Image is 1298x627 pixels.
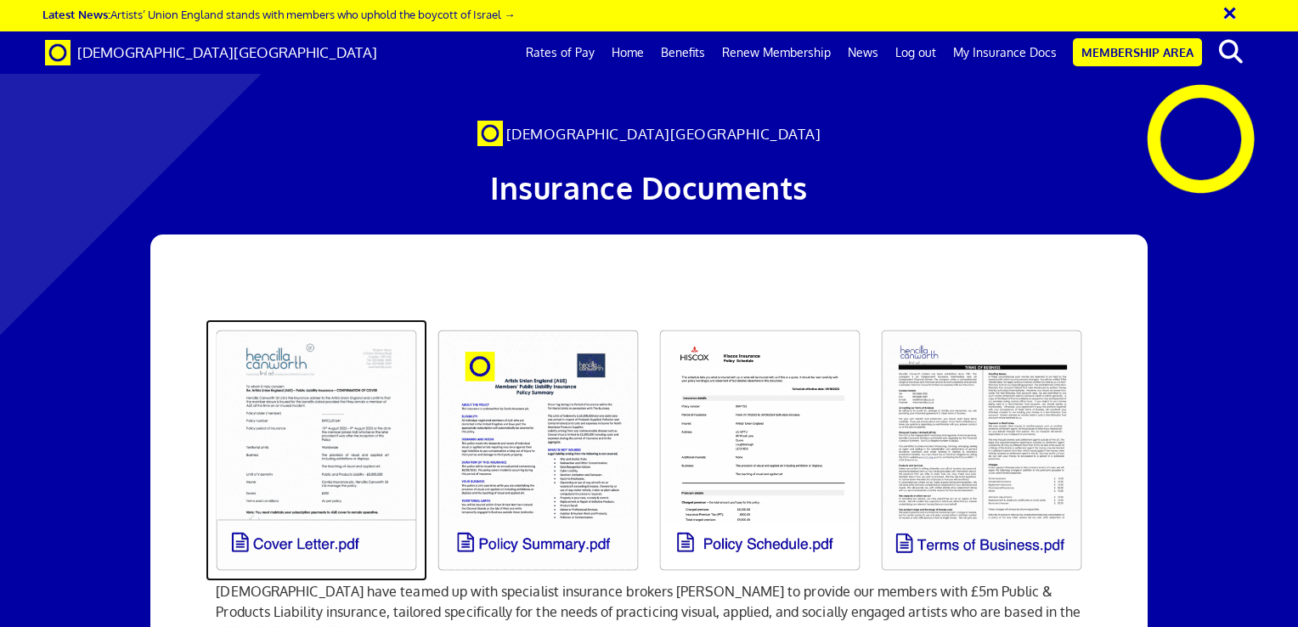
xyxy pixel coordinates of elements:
[1073,38,1202,66] a: Membership Area
[1205,34,1257,70] button: search
[945,31,1065,74] a: My Insurance Docs
[839,31,887,74] a: News
[42,7,110,21] strong: Latest News:
[42,7,515,21] a: Latest News:Artists’ Union England stands with members who uphold the boycott of Israel →
[490,168,808,206] span: Insurance Documents
[32,31,390,74] a: Brand [DEMOGRAPHIC_DATA][GEOGRAPHIC_DATA]
[714,31,839,74] a: Renew Membership
[652,31,714,74] a: Benefits
[887,31,945,74] a: Log out
[77,43,377,61] span: [DEMOGRAPHIC_DATA][GEOGRAPHIC_DATA]
[603,31,652,74] a: Home
[506,125,821,143] span: [DEMOGRAPHIC_DATA][GEOGRAPHIC_DATA]
[517,31,603,74] a: Rates of Pay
